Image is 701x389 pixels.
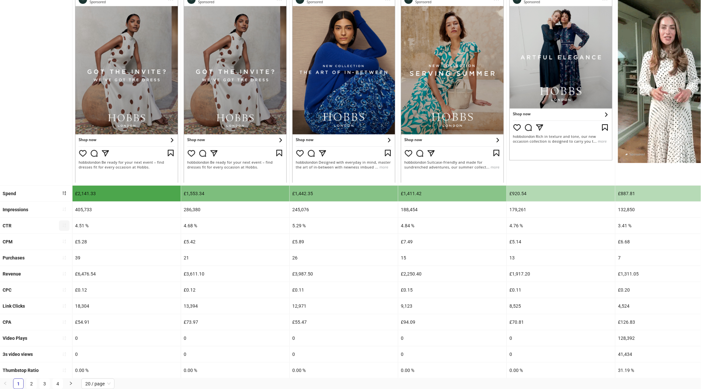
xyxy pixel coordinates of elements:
[72,314,181,330] div: £54.91
[181,282,289,298] div: £0.12
[3,207,28,212] b: Impressions
[181,362,289,378] div: 0.00 %
[26,379,37,389] li: 2
[72,298,181,314] div: 18,304
[290,202,398,217] div: 245,076
[507,218,615,234] div: 4.76 %
[507,362,615,378] div: 0.00 %
[3,381,7,385] span: left
[62,256,67,260] span: sort-ascending
[62,191,67,195] span: sort-descending
[398,314,506,330] div: £94.09
[290,186,398,201] div: £1,442.35
[62,336,67,340] span: sort-ascending
[69,381,73,385] span: right
[181,202,289,217] div: 286,380
[507,250,615,266] div: 13
[62,207,67,212] span: sort-ascending
[398,202,506,217] div: 188,454
[398,250,506,266] div: 15
[62,223,67,228] span: sort-ascending
[290,330,398,346] div: 0
[72,362,181,378] div: 0.00 %
[62,239,67,244] span: sort-ascending
[507,330,615,346] div: 0
[72,266,181,282] div: £6,476.54
[290,234,398,250] div: £5.89
[507,314,615,330] div: £70.81
[398,266,506,282] div: £2,250.40
[72,234,181,250] div: £5.28
[290,282,398,298] div: £0.11
[85,379,111,389] span: 20 / page
[66,379,76,389] li: Next Page
[39,379,50,389] li: 3
[398,362,506,378] div: 0.00 %
[181,298,289,314] div: 13,394
[62,368,67,373] span: sort-ascending
[181,234,289,250] div: £5.42
[507,346,615,362] div: 0
[181,266,289,282] div: £3,611.10
[81,379,114,389] div: Page Size
[3,191,16,196] b: Spend
[3,303,25,309] b: Link Clicks
[181,250,289,266] div: 21
[3,223,11,228] b: CTR
[62,272,67,276] span: sort-ascending
[3,319,11,325] b: CPA
[3,368,39,373] b: Thumbstop Ratio
[62,320,67,324] span: sort-ascending
[398,346,506,362] div: 0
[53,379,63,389] a: 4
[290,218,398,234] div: 5.29 %
[62,352,67,357] span: sort-ascending
[181,330,289,346] div: 0
[72,346,181,362] div: 0
[3,239,12,244] b: CPM
[507,202,615,217] div: 179,261
[13,379,24,389] li: 1
[72,250,181,266] div: 39
[507,186,615,201] div: £920.54
[290,266,398,282] div: £3,987.50
[3,336,27,341] b: Video Plays
[507,298,615,314] div: 8,525
[181,218,289,234] div: 4.68 %
[3,255,25,260] b: Purchases
[290,298,398,314] div: 12,971
[72,202,181,217] div: 405,733
[62,288,67,292] span: sort-ascending
[398,218,506,234] div: 4.84 %
[290,346,398,362] div: 0
[62,304,67,308] span: sort-ascending
[398,298,506,314] div: 9,123
[398,234,506,250] div: £7.49
[3,352,33,357] b: 3s video views
[398,330,506,346] div: 0
[398,282,506,298] div: £0.15
[72,218,181,234] div: 4.51 %
[72,186,181,201] div: £2,141.33
[507,234,615,250] div: £5.14
[507,266,615,282] div: £1,917.20
[398,186,506,201] div: £1,411.42
[290,314,398,330] div: £55.47
[181,314,289,330] div: £73.97
[290,362,398,378] div: 0.00 %
[40,379,50,389] a: 3
[3,287,11,293] b: CPC
[181,346,289,362] div: 0
[27,379,36,389] a: 2
[52,379,63,389] li: 4
[181,186,289,201] div: £1,553.34
[3,271,21,276] b: Revenue
[72,282,181,298] div: £0.12
[72,330,181,346] div: 0
[13,379,23,389] a: 1
[290,250,398,266] div: 26
[507,282,615,298] div: £0.11
[66,379,76,389] button: right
